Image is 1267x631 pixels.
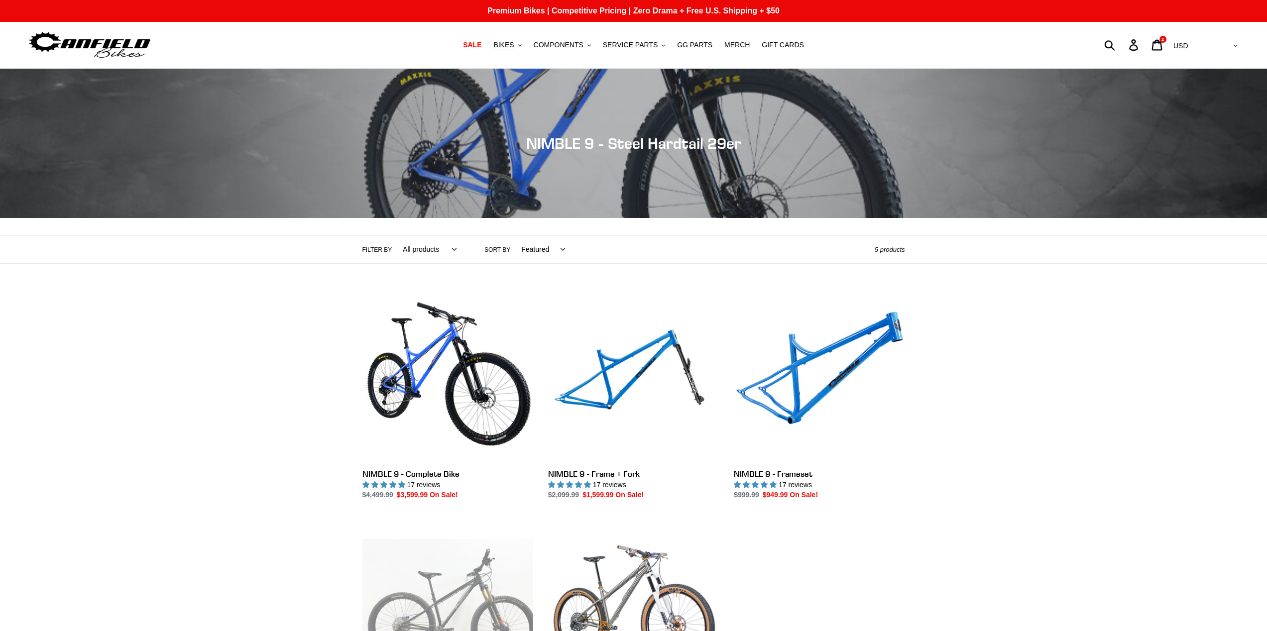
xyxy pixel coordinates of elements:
[534,41,583,49] span: COMPONENTS
[1161,37,1164,42] span: 2
[762,41,804,49] span: GIFT CARDS
[1110,34,1135,56] input: Search
[488,38,526,52] button: BIKES
[598,38,670,52] button: SERVICE PARTS
[458,38,486,52] a: SALE
[1146,34,1169,56] a: 2
[672,38,717,52] a: GG PARTS
[529,38,596,52] button: COMPONENTS
[677,41,712,49] span: GG PARTS
[493,41,514,49] span: BIKES
[526,134,741,152] span: NIMBLE 9 - Steel Hardtail 29er
[362,245,392,254] label: Filter by
[719,38,755,52] a: MERCH
[463,41,481,49] span: SALE
[875,246,905,253] span: 5 products
[484,245,510,254] label: Sort by
[27,29,152,61] img: Canfield Bikes
[724,41,750,49] span: MERCH
[603,41,658,49] span: SERVICE PARTS
[757,38,809,52] a: GIFT CARDS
